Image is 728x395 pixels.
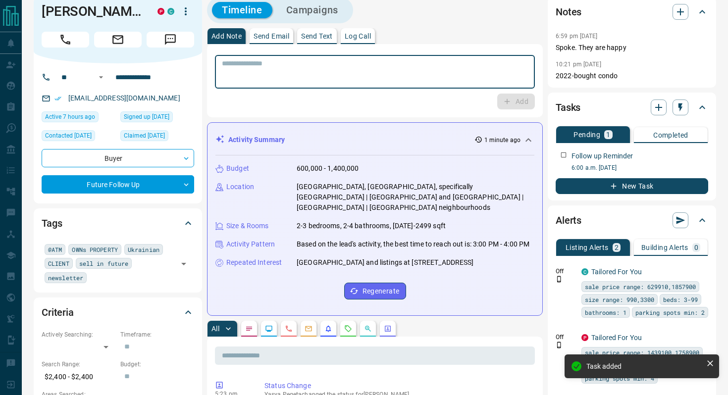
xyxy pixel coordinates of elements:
div: Tasks [556,96,708,119]
span: Message [147,32,194,48]
p: 2022-bought condo [556,71,708,81]
div: Task added [586,362,702,370]
span: CLIENT [48,258,69,268]
h2: Tasks [556,99,580,115]
p: [GEOGRAPHIC_DATA] and listings at [STREET_ADDRESS] [297,257,474,268]
p: Budget [226,163,249,174]
svg: Agent Actions [384,325,392,333]
h1: [PERSON_NAME] [42,3,143,19]
h2: Alerts [556,212,581,228]
span: Email [94,32,142,48]
p: $2,400 - $2,400 [42,369,115,385]
p: Building Alerts [641,244,688,251]
button: Campaigns [276,2,348,18]
span: Ukrainian [128,245,159,254]
p: Log Call [345,33,371,40]
svg: Push Notification Only [556,342,563,348]
button: Open [177,257,191,271]
span: sell in future [79,258,129,268]
p: Based on the lead's activity, the best time to reach out is: 3:00 PM - 4:00 PM [297,239,529,249]
p: Activity Summary [228,135,285,145]
p: Send Email [254,33,289,40]
div: Mon Aug 18 2025 [42,111,115,125]
p: Search Range: [42,360,115,369]
svg: Push Notification Only [556,276,563,283]
a: [EMAIL_ADDRESS][DOMAIN_NAME] [68,94,180,102]
svg: Email Verified [54,95,61,102]
svg: Calls [285,325,293,333]
svg: Listing Alerts [324,325,332,333]
p: Location [226,182,254,192]
p: 10:21 pm [DATE] [556,61,601,68]
p: Status Change [264,381,531,391]
p: Add Note [211,33,242,40]
p: 1 minute ago [484,136,520,145]
h2: Notes [556,4,581,20]
p: Off [556,333,575,342]
p: 2-3 bedrooms, 2-4 bathrooms, [DATE]-2499 sqft [297,221,446,231]
div: Alerts [556,208,708,232]
span: Contacted [DATE] [45,131,92,141]
div: Future Follow Up [42,175,194,194]
span: bathrooms: 1 [585,307,626,317]
p: 6:59 pm [DATE] [556,33,598,40]
span: newsletter [48,273,83,283]
span: Signed up [DATE] [124,112,169,122]
div: Fri Feb 18 2022 [120,111,194,125]
p: Spoke. They are happy [556,43,708,53]
button: Open [95,71,107,83]
span: beds: 3-99 [663,295,698,304]
p: 1 [606,131,610,138]
button: Regenerate [344,283,406,299]
p: Size & Rooms [226,221,269,231]
p: 0 [694,244,698,251]
p: Send Text [301,33,333,40]
button: New Task [556,178,708,194]
svg: Opportunities [364,325,372,333]
p: 6:00 a.m. [DATE] [572,163,708,172]
span: Claimed [DATE] [124,131,165,141]
span: size range: 990,3300 [585,295,654,304]
div: Buyer [42,149,194,167]
p: Listing Alerts [566,244,609,251]
svg: Notes [245,325,253,333]
div: Tags [42,211,194,235]
div: Fri Feb 18 2022 [120,130,194,144]
span: sale price range: 1439100,1758900 [585,347,699,357]
svg: Requests [344,325,352,333]
div: condos.ca [167,8,174,15]
p: [GEOGRAPHIC_DATA], [GEOGRAPHIC_DATA], specifically [GEOGRAPHIC_DATA] | [GEOGRAPHIC_DATA] and [GEO... [297,182,534,213]
button: Timeline [212,2,272,18]
a: Tailored For You [591,334,642,342]
a: Tailored For You [591,268,642,276]
span: parking spots min: 2 [635,307,705,317]
p: Completed [653,132,688,139]
span: OWNs PROPERTY [72,245,117,254]
svg: Emails [305,325,312,333]
span: @ATM [48,245,62,254]
p: Pending [573,131,600,138]
p: All [211,325,219,332]
div: Activity Summary1 minute ago [215,131,534,149]
div: condos.ca [581,268,588,275]
div: Criteria [42,300,194,324]
span: Active 7 hours ago [45,112,95,122]
p: Timeframe: [120,330,194,339]
svg: Lead Browsing Activity [265,325,273,333]
div: property.ca [157,8,164,15]
span: Call [42,32,89,48]
p: 2 [615,244,619,251]
p: 600,000 - 1,400,000 [297,163,359,174]
div: Fri Dec 23 2022 [42,130,115,144]
h2: Criteria [42,304,74,320]
p: Activity Pattern [226,239,275,249]
span: sale price range: 629910,1857900 [585,282,696,292]
div: property.ca [581,334,588,341]
p: Off [556,267,575,276]
p: Actively Searching: [42,330,115,339]
p: Follow up Reminder [572,151,633,161]
h2: Tags [42,215,62,231]
p: Budget: [120,360,194,369]
p: Repeated Interest [226,257,282,268]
